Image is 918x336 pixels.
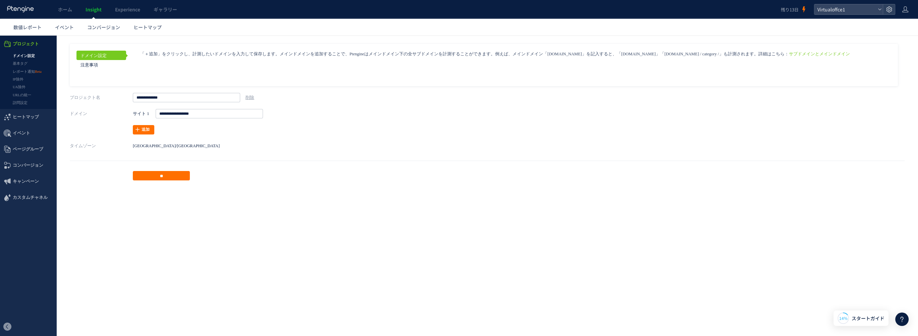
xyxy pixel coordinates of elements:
[246,60,254,64] a: 削除
[839,315,848,321] span: 14%
[87,24,120,31] span: コンバージョン
[140,15,880,22] p: 「＋追加」をクリックし、計測したいドメインを入力して保存します。メインドメインを追加することで、Ptengineはメインドメイン下の全サブドメインを計測することができます。例えば、メインドメイン...
[815,4,875,14] span: Virtualoffce1
[13,0,39,16] span: プロジェクト
[70,57,133,67] label: プロジェクト名
[70,73,133,83] label: ドメイン
[13,90,30,106] span: イベント
[76,24,126,34] a: 注意事項
[133,24,162,31] span: ヒートマップ
[13,154,48,170] span: カスタムチャネル
[70,106,133,115] label: タイムゾーン
[76,15,126,24] a: ドメイン設定
[133,73,149,83] strong: サイト 1
[789,16,850,21] a: サブドメインとメインドメイン
[115,6,140,13] span: Experience
[852,315,884,322] span: スタートガイド
[133,108,220,113] span: [GEOGRAPHIC_DATA]/[GEOGRAPHIC_DATA]
[13,73,39,90] span: ヒートマップ
[55,24,74,31] span: イベント
[86,6,102,13] span: Insight
[781,6,799,13] span: 残り13日
[13,106,43,122] span: ページグループ
[133,90,154,99] a: 追加
[58,6,72,13] span: ホーム
[13,24,42,31] span: 数値レポート
[13,122,43,138] span: コンバージョン
[154,6,177,13] span: ギャラリー
[13,138,39,154] span: キャンペーン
